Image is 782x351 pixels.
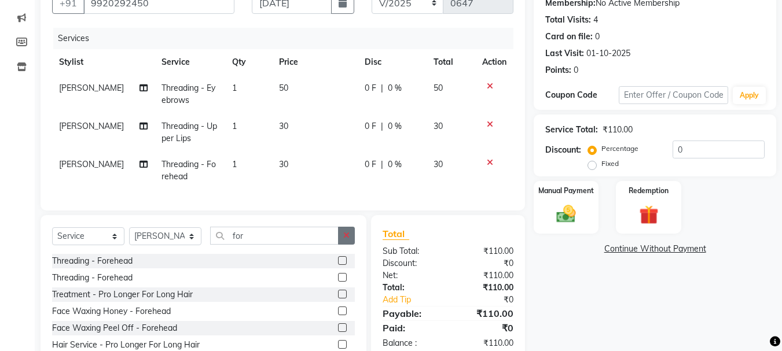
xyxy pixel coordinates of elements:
[601,158,619,169] label: Fixed
[461,294,523,306] div: ₹0
[374,337,448,349] div: Balance :
[550,203,582,225] img: _cash.svg
[52,322,177,334] div: Face Waxing Peel Off - Forehead
[574,64,578,76] div: 0
[52,289,193,301] div: Treatment - Pro Longer For Long Hair
[381,120,383,132] span: |
[225,49,272,75] th: Qty
[733,87,766,104] button: Apply
[374,321,448,335] div: Paid:
[374,257,448,269] div: Discount:
[272,49,358,75] th: Price
[365,82,376,94] span: 0 F
[545,89,618,101] div: Coupon Code
[427,49,476,75] th: Total
[593,14,598,26] div: 4
[52,49,155,75] th: Stylist
[52,305,171,317] div: Face Waxing Honey - Forehead
[434,121,443,131] span: 30
[629,186,669,196] label: Redemption
[279,83,288,93] span: 50
[279,121,288,131] span: 30
[448,245,522,257] div: ₹110.00
[59,83,124,93] span: [PERSON_NAME]
[232,121,237,131] span: 1
[232,83,237,93] span: 1
[545,47,584,60] div: Last Visit:
[475,49,513,75] th: Action
[545,124,598,136] div: Service Total:
[538,186,594,196] label: Manual Payment
[448,269,522,282] div: ₹110.00
[374,306,448,320] div: Payable:
[388,82,402,94] span: 0 %
[448,257,522,269] div: ₹0
[232,159,237,169] span: 1
[633,203,664,227] img: _gift.svg
[53,28,522,49] div: Services
[448,282,522,294] div: ₹110.00
[448,337,522,349] div: ₹110.00
[586,47,630,60] div: 01-10-2025
[388,158,402,171] span: 0 %
[358,49,427,75] th: Disc
[52,272,133,284] div: Threading - Forehead
[545,31,593,43] div: Card on file:
[619,86,728,104] input: Enter Offer / Coupon Code
[545,64,571,76] div: Points:
[59,121,124,131] span: [PERSON_NAME]
[448,321,522,335] div: ₹0
[388,120,402,132] span: 0 %
[381,82,383,94] span: |
[374,294,460,306] a: Add Tip
[52,255,133,267] div: Threading - Forehead
[155,49,225,75] th: Service
[434,159,443,169] span: 30
[374,282,448,294] div: Total:
[603,124,633,136] div: ₹110.00
[59,159,124,169] span: [PERSON_NAME]
[374,245,448,257] div: Sub Total:
[374,269,448,282] div: Net:
[52,339,200,351] div: Hair Service - Pro Longer For Long Hair
[595,31,600,43] div: 0
[381,158,383,171] span: |
[434,83,443,93] span: 50
[161,159,216,182] span: Threading - Forehead
[279,159,288,169] span: 30
[210,227,339,245] input: Search or Scan
[161,83,215,105] span: Threading - Eyebrows
[536,243,774,255] a: Continue Without Payment
[448,306,522,320] div: ₹110.00
[545,144,581,156] div: Discount:
[365,120,376,132] span: 0 F
[161,121,217,143] span: Threading - Upper Lips
[545,14,591,26] div: Total Visits:
[601,143,638,154] label: Percentage
[383,228,409,240] span: Total
[365,158,376,171] span: 0 F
